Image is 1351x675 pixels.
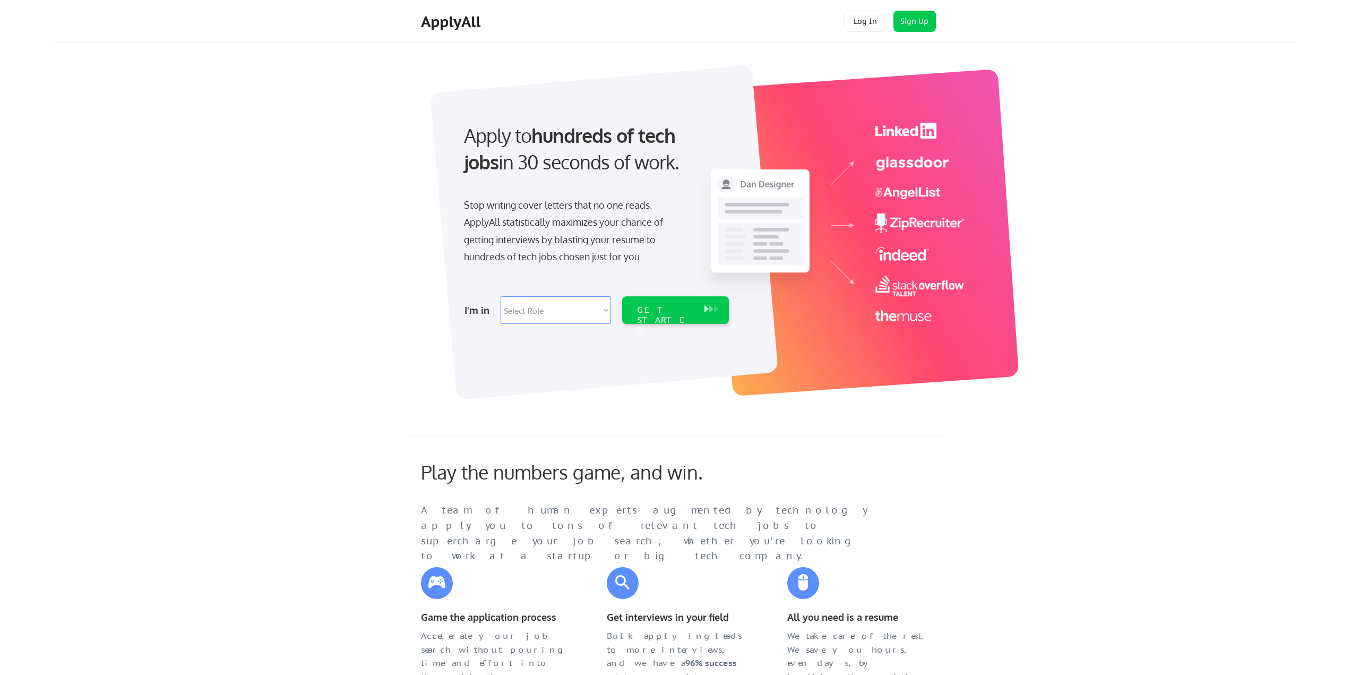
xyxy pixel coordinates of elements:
[421,460,750,483] div: Play the numbers game, and win.
[893,11,936,32] button: Sign Up
[421,503,888,564] div: A team of human experts augmented by technology apply you to tons of relevant tech jobs to superc...
[607,610,750,625] div: Get interviews in your field
[464,302,494,319] div: I'm in
[464,123,680,174] strong: hundreds of tech jobs
[421,610,564,625] div: Game the application process
[464,122,725,176] div: Apply to in 30 seconds of work.
[464,196,682,266] div: Stop writing cover letters that no one reads. ApplyAll statistically maximizes your chance of get...
[637,305,694,336] div: GET STARTED
[844,11,887,32] button: Log In
[421,13,484,31] div: ApplyAll
[787,610,931,625] div: All you need is a resume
